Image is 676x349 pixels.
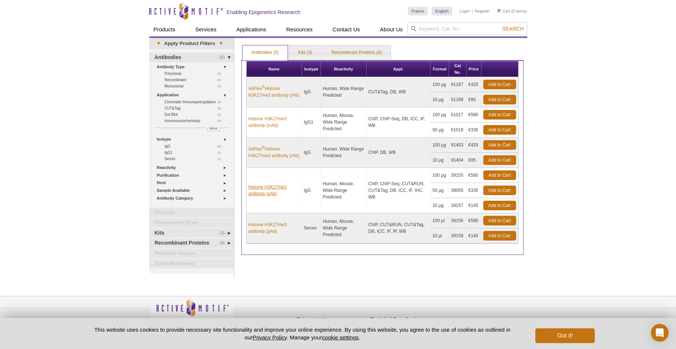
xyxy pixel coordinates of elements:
[220,228,229,238] span: (3)
[497,8,510,14] a: Cart
[149,296,234,326] img: Active Motif,
[149,218,234,228] a: Fluorescent Dyes
[157,172,230,179] a: Purification
[483,125,516,135] a: Add to Cart
[165,70,225,77] a: (2)Polyclonal
[220,53,229,62] span: (5)
[371,317,441,323] h4: Technical Downloads
[460,8,470,14] a: Login
[430,213,449,228] td: 100 µl
[232,23,271,37] a: Applications
[165,118,225,124] a: (3)Immunocytochemistry
[149,208,234,217] a: Extracts
[262,145,265,149] sup: ®
[165,149,225,156] a: (1)IgG1
[165,105,225,111] a: (3)CUT&Tag
[449,61,466,77] th: Cat No.
[157,194,230,202] a: Antibody Category
[153,40,164,47] span: ▾
[408,7,428,15] a: France
[248,146,300,159] a: AbFlex®Histone H3K27me3 antibody (rAb)
[165,99,225,105] a: (4)Chromatin Immunoprecipitation
[449,228,466,243] td: 39158
[367,138,431,168] td: ChIP, DB, WB
[467,77,481,92] td: €425
[367,77,431,107] td: CUT&Tag, DB, WB
[302,168,321,213] td: IgG
[248,85,300,99] a: AbFlex®Histone H3K27me3 antibody (rAb)
[430,153,449,168] td: 10 µg
[302,77,321,107] td: IgG
[322,334,358,341] button: cookie settings
[500,25,526,32] button: Search
[323,45,391,60] a: Recombinant Proteins (4)
[449,183,466,198] td: 39055
[467,213,481,228] td: €580
[248,115,300,129] a: Histone H3K27me3 antibody (mAb)
[483,80,516,89] a: Add to Cart
[217,111,225,118] span: (3)
[82,326,524,341] p: This website uses cookies to provide necessary site functionality and improve your online experie...
[302,107,321,138] td: IgG1
[367,213,431,243] td: ChIP, CUT&RUN, CUT&Tag, DB, ICC, IF, IP, WB
[483,231,516,241] a: Add to Cart
[243,45,288,60] a: Antibodies (5)
[497,9,501,13] img: Your Cart
[467,107,481,122] td: €580
[328,23,364,37] a: Contact Us
[375,23,407,37] a: About Us
[430,122,449,138] td: 50 µg
[149,228,234,238] a: (3)Kits
[430,92,449,107] td: 10 µg
[149,53,234,62] a: (5)Antibodies
[248,184,300,197] a: Histone H3K27me3 antibody (pAb)
[217,83,225,89] span: (1)
[449,213,466,228] td: 39156
[497,7,527,15] li: (0 items)
[220,238,229,248] span: (4)
[149,238,234,248] a: (4)Recombinant Proteins
[432,7,452,15] a: English
[321,107,366,138] td: Human, Mouse, Wide Range Predicted
[483,201,516,210] a: Add to Cart
[149,23,180,37] a: Products
[157,91,230,99] a: Application
[475,8,490,14] a: Register
[217,156,225,162] span: (1)
[282,23,317,37] a: Resources
[367,168,431,213] td: ChIP, ChIP-Seq, CUT&RUN, CUT&Tag, DB, ICC, IF, IHC, WB
[227,9,301,15] h2: Enabling Epigenetics Research
[407,23,527,35] input: Keyword, Cat. No.
[149,38,234,49] a: ▾Apply Product Filters▾
[430,138,449,153] td: 100 µg
[483,140,516,150] a: Add to Cart
[207,128,220,131] a: More
[449,122,466,138] td: 61018
[209,125,217,131] span: More
[217,143,225,149] span: (3)
[165,83,225,89] a: (1)Monoclonal
[430,107,449,122] td: 100 µg
[502,26,524,32] span: Search
[217,70,225,77] span: (2)
[321,61,366,77] th: Reactivity
[253,334,286,341] a: Privacy Policy
[467,92,481,107] td: €95
[297,317,367,323] h4: Epigenetic News
[483,170,516,180] a: Add to Cart
[157,187,230,194] a: Sample Available
[449,198,466,213] td: 39157
[651,324,669,342] div: Open Intercom Messenger
[149,259,234,269] a: Small Molecules
[483,155,516,165] a: Add to Cart
[483,95,516,104] a: Add to Cart
[321,213,366,243] td: Human, Mouse, Wide Range Predicted
[217,149,225,156] span: (1)
[467,153,481,168] td: €95
[449,153,466,168] td: 91404
[430,61,449,77] th: Format
[449,138,466,153] td: 91403
[149,249,234,258] a: Reporter Assays
[165,111,225,118] a: (3)Dot Blot
[165,77,225,83] a: (2)Recombinant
